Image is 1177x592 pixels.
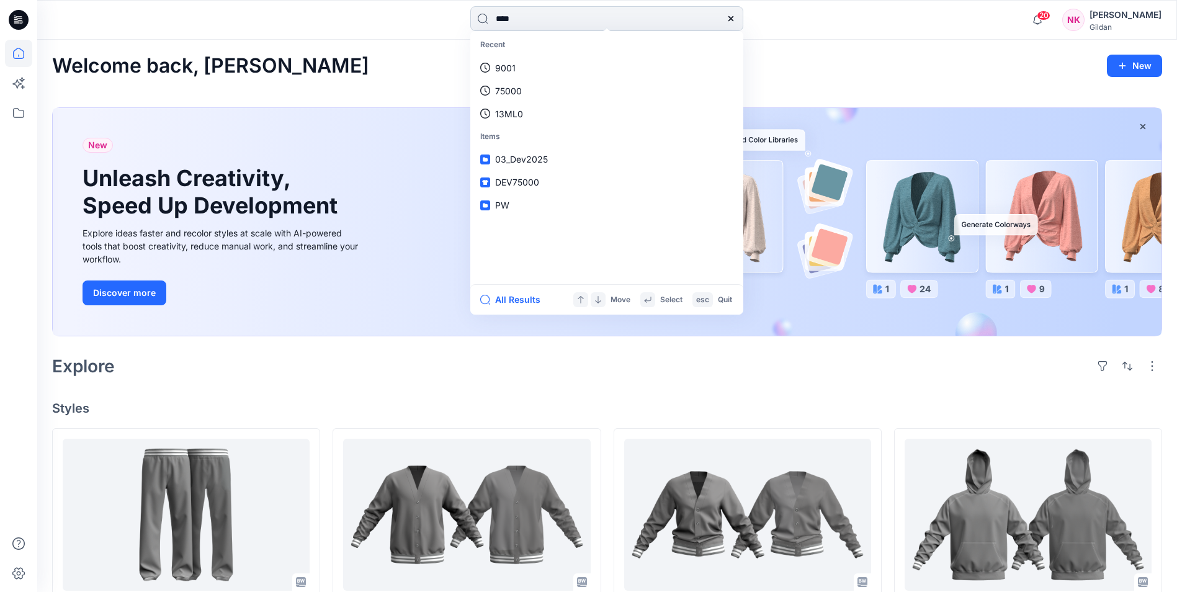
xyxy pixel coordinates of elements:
button: Discover more [83,280,166,305]
a: DEV75000 [473,171,741,194]
p: Quit [718,294,732,307]
h2: Explore [52,356,115,376]
p: Items [473,125,741,148]
p: 9001 [495,61,516,74]
p: 13ML0 [495,107,523,120]
div: Explore ideas faster and recolor styles at scale with AI-powered tools that boost creativity, red... [83,226,362,266]
a: CHFC00 [343,439,590,591]
a: PW [473,194,741,217]
h2: Welcome back, [PERSON_NAME] [52,55,369,78]
span: DEV75000 [495,177,539,187]
p: 75000 [495,84,522,97]
p: Recent [473,34,741,56]
h1: Unleash Creativity, Speed Up Development [83,165,343,218]
a: 9001 [473,56,741,79]
a: CHFC00 on a Woman [624,439,871,591]
span: New [88,138,107,153]
p: esc [696,294,709,307]
a: Discover more [83,280,362,305]
span: 03_Dev2025 [495,154,548,164]
p: Select [660,294,682,307]
a: CHFCP80 [63,439,310,591]
button: New [1107,55,1162,77]
div: [PERSON_NAME] [1090,7,1161,22]
div: NK [1062,9,1085,31]
span: PW [495,200,509,210]
h4: Styles [52,401,1162,416]
a: 03_Dev2025 [473,148,741,171]
button: All Results [480,292,548,307]
a: 13ML0 [473,102,741,125]
a: 75000 [473,79,741,102]
p: Move [611,294,630,307]
span: 20 [1037,11,1050,20]
a: CHF700 [905,439,1152,591]
div: Gildan [1090,22,1161,32]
